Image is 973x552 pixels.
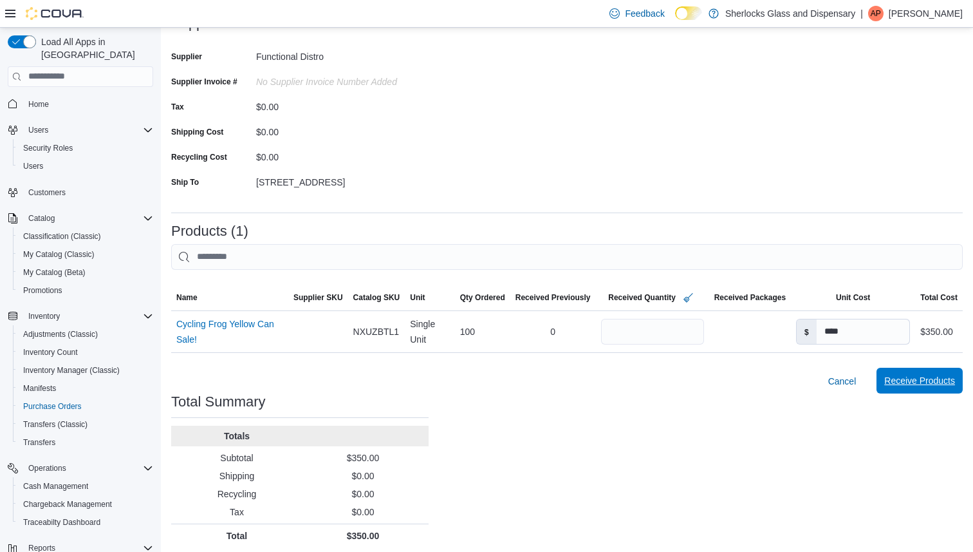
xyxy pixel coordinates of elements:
[920,292,958,303] span: Total Cost
[28,463,66,473] span: Operations
[171,244,963,270] input: This is a search bar. After typing your query, hit enter to filter the results lower in the page.
[18,479,93,494] a: Cash Management
[18,399,87,414] a: Purchase Orders
[28,125,48,135] span: Users
[23,285,62,296] span: Promotions
[23,122,153,138] span: Users
[18,435,153,450] span: Transfers
[18,265,153,280] span: My Catalog (Beta)
[23,347,78,357] span: Inventory Count
[36,35,153,61] span: Load All Apps in [GEOGRAPHIC_DATA]
[23,517,100,528] span: Traceabilty Dashboard
[876,368,963,394] button: Receive Products
[171,224,248,239] h3: Products (1)
[288,287,348,308] button: Supplier SKU
[13,477,158,495] button: Cash Management
[23,499,112,509] span: Chargeback Management
[608,292,676,303] span: Received Quantity
[13,397,158,415] button: Purchase Orders
[171,77,237,87] label: Supplier Invoice #
[23,184,153,200] span: Customers
[410,292,425,303] span: Unit
[23,481,88,491] span: Cash Management
[13,263,158,281] button: My Catalog (Beta)
[13,139,158,157] button: Security Roles
[3,459,158,477] button: Operations
[13,513,158,531] button: Traceabilty Dashboard
[920,324,953,339] div: $350.00
[18,283,68,298] a: Promotions
[23,309,153,324] span: Inventory
[604,1,669,26] a: Feedback
[18,327,103,342] a: Adjustments (Classic)
[455,319,510,345] div: 100
[18,345,83,360] a: Inventory Count
[725,6,855,21] p: Sherlocks Glass and Dispensary
[28,187,66,198] span: Customers
[176,430,297,443] p: Totals
[23,267,86,278] span: My Catalog (Beta)
[13,495,158,513] button: Chargeback Management
[13,433,158,452] button: Transfers
[28,99,49,109] span: Home
[18,363,153,378] span: Inventory Manager (Classic)
[176,316,283,347] a: Cycling Frog Yellow Can Sale!
[171,287,288,308] button: Name
[405,311,454,352] div: Single Unit
[23,419,88,430] span: Transfers (Classic)
[460,292,505,303] span: Qty Ordered
[889,6,963,21] p: [PERSON_NAME]
[176,488,297,500] p: Recycling
[18,497,153,512] span: Chargeback Management
[28,311,60,321] span: Inventory
[18,229,153,244] span: Classification (Classic)
[353,292,400,303] span: Catalog SKU
[884,374,955,387] span: Receive Products
[13,157,158,175] button: Users
[176,506,297,519] p: Tax
[23,96,153,112] span: Home
[302,470,423,482] p: $0.00
[18,479,153,494] span: Cash Management
[871,6,881,21] span: AP
[171,152,227,162] label: Recycling Cost
[13,227,158,245] button: Classification (Classic)
[23,249,95,260] span: My Catalog (Classic)
[23,161,43,171] span: Users
[23,383,56,394] span: Manifests
[18,283,153,298] span: Promotions
[18,417,93,432] a: Transfers (Classic)
[13,415,158,433] button: Transfers (Classic)
[18,381,153,396] span: Manifests
[28,213,55,224] span: Catalog
[3,307,158,325] button: Inventory
[608,290,696,305] span: Received Quantity
[348,287,405,308] button: Catalog SKU
[675,6,702,20] input: Dark Mode
[18,417,153,432] span: Transfers (Classic)
[18,158,153,174] span: Users
[23,122,53,138] button: Users
[18,399,153,414] span: Purchase Orders
[23,461,71,476] button: Operations
[18,140,153,156] span: Security Roles
[23,231,101,242] span: Classification (Classic)
[18,381,61,396] a: Manifests
[256,46,429,62] div: Functional Distro
[18,265,91,280] a: My Catalog (Beta)
[171,394,266,410] h3: Total Summary
[23,401,82,412] span: Purchase Orders
[176,529,297,542] p: Total
[18,363,125,378] a: Inventory Manager (Classic)
[13,245,158,263] button: My Catalog (Classic)
[23,461,153,476] span: Operations
[23,309,65,324] button: Inventory
[3,121,158,139] button: Users
[18,497,117,512] a: Chargeback Management
[18,515,153,530] span: Traceabilty Dashboard
[23,211,153,226] span: Catalog
[302,452,423,464] p: $350.00
[3,183,158,202] button: Customers
[353,324,400,339] span: NXUZBTL1
[515,292,591,303] span: Received Previously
